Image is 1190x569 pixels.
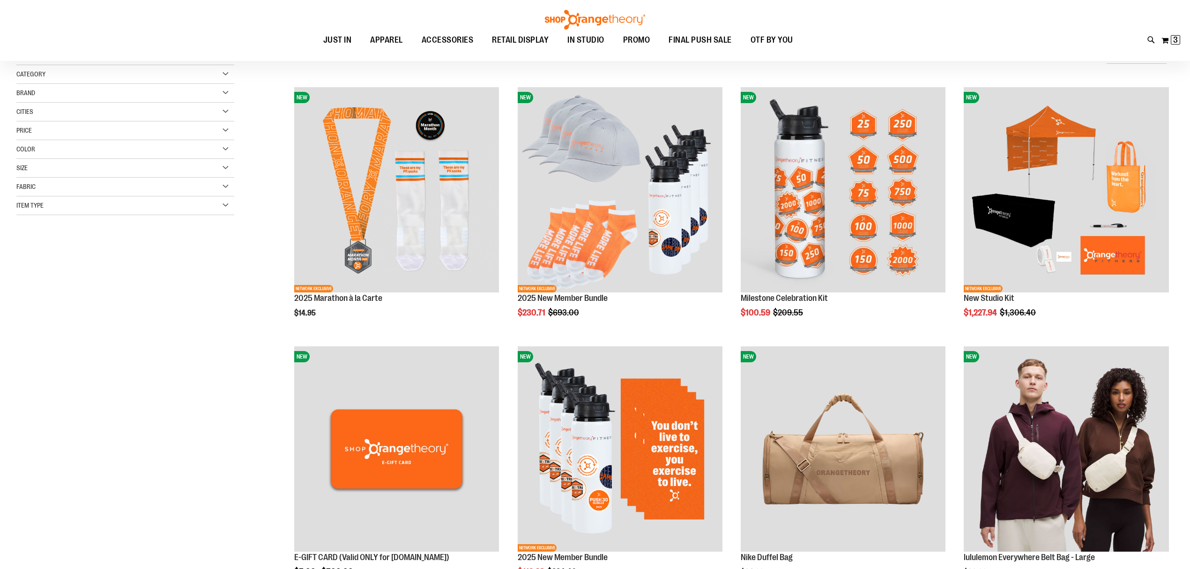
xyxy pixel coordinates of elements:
[370,30,403,51] span: APPAREL
[964,92,979,103] span: NEW
[1173,35,1178,45] span: 3
[518,285,557,292] span: NETWORK EXCLUSIVE
[16,164,28,172] span: Size
[314,30,361,51] a: JUST IN
[741,346,945,553] a: Nike Duffel BagNEW
[964,87,1168,292] img: New Studio Kit
[518,351,533,362] span: NEW
[1000,308,1037,317] span: $1,306.40
[16,108,33,115] span: Cities
[412,30,483,51] a: ACCESSORIES
[294,87,499,293] a: 2025 Marathon à la CarteNEWNETWORK EXCLUSIVE
[964,308,998,317] span: $1,227.94
[543,10,647,30] img: Shop Orangetheory
[741,293,828,303] a: Milestone Celebration Kit
[483,30,558,51] a: RETAIL DISPLAY
[294,553,449,562] a: E-GIFT CARD (Valid ONLY for [DOMAIN_NAME])
[16,202,44,209] span: Item Type
[623,30,650,51] span: PROMO
[518,293,608,303] a: 2025 New Member Bundle
[959,82,1173,341] div: product
[614,30,660,51] a: PROMO
[964,346,1168,551] img: lululemon Everywhere Belt Bag - Large
[16,183,36,190] span: Fabric
[492,30,549,51] span: RETAIL DISPLAY
[294,293,382,303] a: 2025 Marathon à la Carte
[736,82,950,341] div: product
[518,92,533,103] span: NEW
[294,309,317,317] span: $14.95
[659,30,741,51] a: FINAL PUSH SALE
[323,30,352,51] span: JUST IN
[669,30,732,51] span: FINAL PUSH SALE
[518,87,722,292] img: 2025 New Member Bundle
[741,553,793,562] a: Nike Duffel Bag
[518,308,547,317] span: $230.71
[16,70,45,78] span: Category
[964,553,1095,562] a: lululemon Everywhere Belt Bag - Large
[518,87,722,293] a: 2025 New Member BundleNEWNETWORK EXCLUSIVE
[518,346,722,553] a: 2025 New Member BundleNEWNETWORK EXCLUSIVE
[964,351,979,362] span: NEW
[290,82,504,341] div: product
[558,30,614,51] a: IN STUDIO
[751,30,793,51] span: OTF BY YOU
[964,293,1014,303] a: New Studio Kit
[361,30,412,51] a: APPAREL
[16,89,35,97] span: Brand
[294,87,499,292] img: 2025 Marathon à la Carte
[518,544,557,552] span: NETWORK EXCLUSIVE
[294,92,310,103] span: NEW
[567,30,604,51] span: IN STUDIO
[294,346,499,551] img: E-GIFT CARD (Valid ONLY for ShopOrangetheory.com)
[548,308,580,317] span: $693.00
[294,285,333,292] span: NETWORK EXCLUSIVE
[741,346,945,551] img: Nike Duffel Bag
[741,87,945,292] img: Milestone Celebration Kit
[741,87,945,293] a: Milestone Celebration KitNEW
[16,127,32,134] span: Price
[294,346,499,553] a: E-GIFT CARD (Valid ONLY for ShopOrangetheory.com)NEW
[741,30,803,51] a: OTF BY YOU
[16,145,35,153] span: Color
[773,308,804,317] span: $209.55
[518,553,608,562] a: 2025 New Member Bundle
[741,308,772,317] span: $100.59
[294,351,310,362] span: NEW
[741,92,756,103] span: NEW
[964,346,1168,553] a: lululemon Everywhere Belt Bag - LargeNEW
[741,351,756,362] span: NEW
[964,285,1003,292] span: NETWORK EXCLUSIVE
[518,346,722,551] img: 2025 New Member Bundle
[964,87,1168,293] a: New Studio KitNEWNETWORK EXCLUSIVE
[513,82,727,341] div: product
[422,30,474,51] span: ACCESSORIES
